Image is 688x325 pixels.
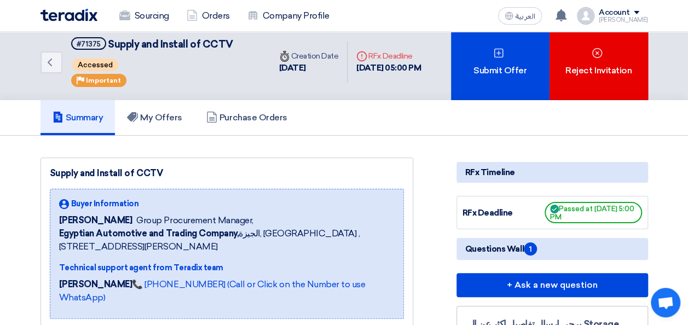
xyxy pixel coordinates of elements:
a: Summary [41,100,115,135]
div: Submit Offer [451,24,550,100]
div: Supply and Install of CCTV [50,167,404,180]
span: 1 [524,242,537,256]
span: Important [86,77,121,84]
div: Technical support agent from Teradix team [59,262,395,274]
a: 📞 [PHONE_NUMBER] (Call or Click on the Number to use WhatsApp) [59,279,366,303]
h5: Summary [53,112,103,123]
h5: My Offers [127,112,182,123]
div: RFx Timeline [456,162,648,183]
button: + Ask a new question [456,273,648,297]
div: [DATE] [279,62,339,74]
a: Orders [178,4,239,28]
img: Teradix logo [41,9,97,21]
div: RFx Deadline [462,207,545,219]
span: Accessed [72,59,118,71]
b: Egyptian Automotive and Trading Company, [59,228,239,239]
h5: Supply and Install of CCTV [71,37,233,51]
a: Purchase Orders [194,100,299,135]
div: [DATE] 05:00 PM [356,62,421,74]
span: Passed at [DATE] 5:00 PM [545,202,642,223]
span: Group Procurement Manager, [136,214,253,227]
span: [PERSON_NAME] [59,214,132,227]
div: Account [599,8,630,18]
a: Company Profile [239,4,338,28]
h5: Purchase Orders [206,112,287,123]
div: Creation Date [279,50,339,62]
div: [PERSON_NAME] [599,17,648,23]
strong: [PERSON_NAME] [59,279,132,289]
span: Supply and Install of CCTV [108,38,233,50]
div: #71375 [77,40,101,48]
span: Questions Wall [465,242,537,256]
div: RFx Deadline [356,50,421,62]
span: Buyer Information [71,198,139,210]
button: العربية [498,7,542,25]
span: الجيزة, [GEOGRAPHIC_DATA] ,[STREET_ADDRESS][PERSON_NAME] [59,227,395,253]
span: العربية [516,13,535,20]
div: Reject Invitation [550,24,648,100]
a: Sourcing [111,4,178,28]
img: profile_test.png [577,7,594,25]
div: Open chat [651,288,680,317]
a: My Offers [115,100,194,135]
